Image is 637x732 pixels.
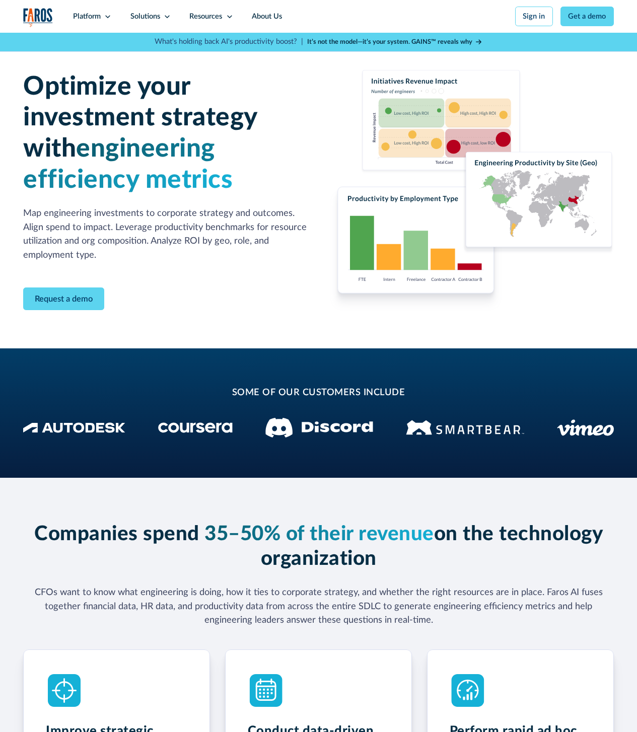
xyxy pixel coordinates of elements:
span: 35–50% of their revenue [204,524,434,544]
img: Vimeo logo [557,419,614,436]
img: Charts displaying initiatives revenue impact, productivity by employment type and engineering pro... [329,70,614,312]
img: Smartbear Logo [406,418,524,436]
h2: some of our customers include [97,386,540,399]
a: Sign in [515,7,553,26]
a: Get a demo [560,7,614,26]
span: engineering efficiency metrics [23,136,233,193]
img: Logo of the analytics and reporting company Faros. [23,8,53,27]
div: Solutions [130,11,160,22]
img: Discord logo [265,418,373,437]
strong: It’s not the model—it’s your system. GAINS™ reveals why [307,39,472,45]
a: home [23,8,53,27]
p: CFOs want to know what engineering is doing, how it ties to corporate strategy, and whether the r... [23,585,614,627]
div: Resources [189,11,222,22]
p: What's holding back AI's productivity boost? | [155,36,303,47]
a: Contact Modal [23,287,104,310]
p: Map engineering investments to corporate strategy and outcomes. Align spend to impact. Leverage p... [23,206,307,262]
h3: Companies spend on the technology organization [23,522,614,571]
a: It’s not the model—it’s your system. GAINS™ reveals why [307,37,482,47]
img: Coursera Logo [158,422,233,433]
img: Autodesk Logo [23,422,125,433]
h1: Optimize your investment strategy with [23,71,307,195]
div: Platform [73,11,101,22]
